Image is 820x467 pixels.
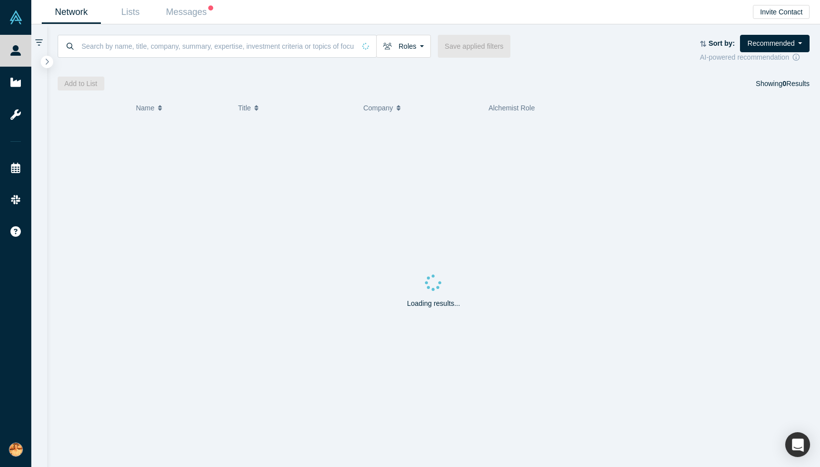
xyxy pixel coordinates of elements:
img: Sumina Koiso's Account [9,443,23,457]
div: AI-powered recommendation [700,52,810,63]
span: Name [136,97,154,118]
span: Results [783,80,810,88]
img: Alchemist Vault Logo [9,10,23,24]
button: Title [238,97,353,118]
strong: 0 [783,80,787,88]
button: Company [363,97,478,118]
button: Name [136,97,228,118]
p: Loading results... [407,298,460,309]
button: Invite Contact [753,5,810,19]
span: Alchemist Role [489,104,535,112]
a: Network [42,0,101,24]
button: Add to List [58,77,104,91]
span: Company [363,97,393,118]
input: Search by name, title, company, summary, expertise, investment criteria or topics of focus [81,34,355,58]
div: Showing [756,77,810,91]
strong: Sort by: [709,39,735,47]
span: Title [238,97,251,118]
button: Save applied filters [438,35,510,58]
a: Lists [101,0,160,24]
button: Roles [376,35,431,58]
button: Recommended [740,35,810,52]
a: Messages [160,0,219,24]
